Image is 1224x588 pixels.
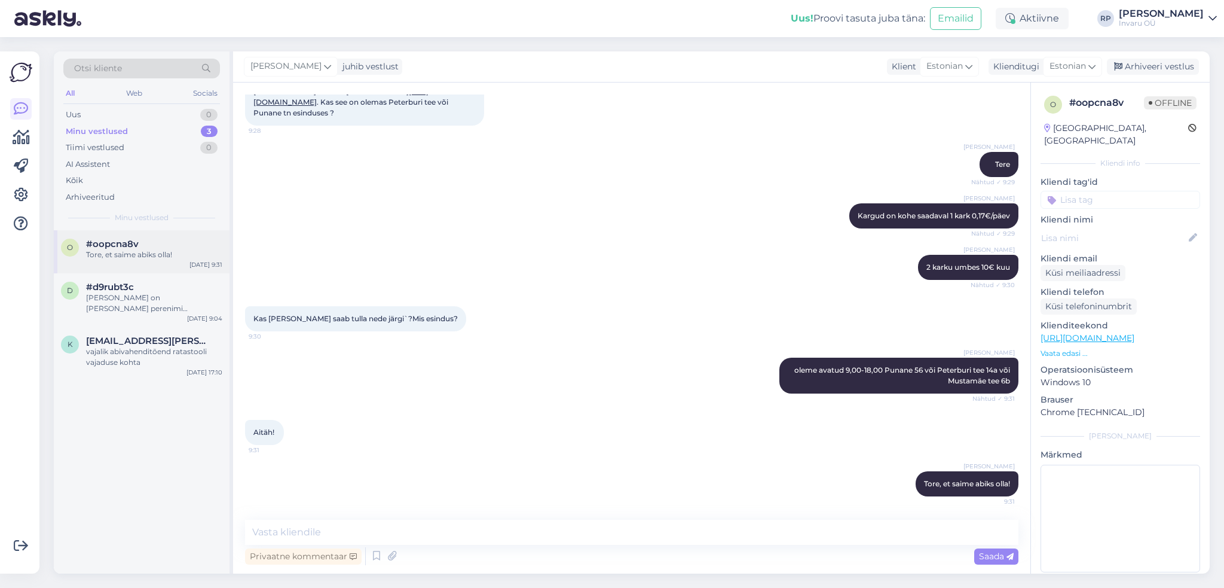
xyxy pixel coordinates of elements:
[250,60,322,73] span: [PERSON_NAME]
[249,446,293,455] span: 9:31
[1097,10,1114,27] div: RP
[1041,348,1200,359] p: Vaata edasi ...
[86,336,210,346] span: kaire.kinkar@gmail.com
[66,142,124,154] div: Tiimi vestlused
[995,160,1010,169] span: Tere
[86,293,222,314] div: [PERSON_NAME] on [PERSON_NAME] perenimi [PERSON_NAME] [PERSON_NAME] soovite?
[1041,286,1200,298] p: Kliendi telefon
[189,260,222,269] div: [DATE] 9:31
[1041,176,1200,188] p: Kliendi tag'id
[86,249,222,260] div: Tore, et saime abiks olla!
[858,211,1010,220] span: Kargud on kohe saadaval 1 kark 0,17€/päev
[1049,60,1086,73] span: Estonian
[930,7,981,30] button: Emailid
[66,109,81,121] div: Uus
[1044,122,1188,147] div: [GEOGRAPHIC_DATA], [GEOGRAPHIC_DATA]
[970,394,1015,403] span: Nähtud ✓ 9:31
[67,243,73,252] span: o
[794,365,1012,385] span: oleme avatud 9,00-18,00 Punane 56 või Peterburi tee 14a või Mustamäe tee 6b
[1041,449,1200,461] p: Märkmed
[187,314,222,323] div: [DATE] 9:04
[63,86,77,101] div: All
[68,340,73,349] span: k
[249,332,293,341] span: 9:30
[924,479,1010,488] span: Tore, et saime abiks olla!
[1041,158,1200,169] div: Kliendi info
[191,86,220,101] div: Socials
[1041,319,1200,332] p: Klienditeekond
[970,229,1015,238] span: Nähtud ✓ 9:29
[186,368,222,377] div: [DATE] 17:10
[1119,19,1204,28] div: Invaru OÜ
[10,61,32,84] img: Askly Logo
[887,60,916,73] div: Klient
[115,212,169,223] span: Minu vestlused
[970,178,1015,187] span: Nähtud ✓ 9:29
[963,462,1015,471] span: [PERSON_NAME]
[124,86,145,101] div: Web
[1041,265,1125,281] div: Küsi meiliaadressi
[1119,9,1204,19] div: [PERSON_NAME]
[1050,100,1056,109] span: o
[86,239,139,249] span: #oopcna8v
[1119,9,1217,28] a: [PERSON_NAME]Invaru OÜ
[963,245,1015,254] span: [PERSON_NAME]
[200,109,218,121] div: 0
[249,126,293,135] span: 9:28
[1041,214,1200,226] p: Kliendi nimi
[1041,376,1200,389] p: Windows 10
[979,551,1014,562] span: Saada
[74,62,122,75] span: Otsi kliente
[970,281,1015,290] span: Nähtud ✓ 9:30
[1041,431,1200,441] div: [PERSON_NAME]
[66,126,128,138] div: Minu vestlused
[970,497,1015,506] span: 9:31
[1041,333,1134,343] a: [URL][DOMAIN_NAME]
[245,549,362,565] div: Privaatne kommentaar
[201,126,218,138] div: 3
[1041,231,1186,245] input: Lisa nimi
[200,142,218,154] div: 0
[1144,96,1197,109] span: Offline
[67,286,73,295] span: d
[996,8,1069,29] div: Aktiivne
[963,194,1015,203] span: [PERSON_NAME]
[1041,394,1200,406] p: Brauser
[1041,191,1200,209] input: Lisa tag
[66,191,115,203] div: Arhiveeritud
[86,282,134,293] span: #d9rubt3c
[989,60,1039,73] div: Klienditugi
[926,263,1010,272] span: 2 karku umbes 10€ kuu
[86,346,222,368] div: vajalik abivahenditõend ratastooli vajaduse kohta
[66,175,83,187] div: Kõik
[253,314,458,323] span: Kas [PERSON_NAME] saab tulla nede järgi`?Mis esindus?
[1041,298,1137,315] div: Küsi telefoninumbrit
[253,428,274,437] span: Aitäh!
[791,13,813,24] b: Uus!
[253,87,450,117] span: [PERSON_NAME] rendiks [PERSON_NAME] . Kas see on olemas Peterburi tee või Punane tn esinduses ?
[963,142,1015,151] span: [PERSON_NAME]
[66,159,110,170] div: AI Assistent
[1107,59,1199,75] div: Arhiveeri vestlus
[963,348,1015,357] span: [PERSON_NAME]
[791,11,925,26] div: Proovi tasuta juba täna:
[1069,96,1144,110] div: # oopcna8v
[1041,364,1200,376] p: Operatsioonisüsteem
[926,60,963,73] span: Estonian
[1041,252,1200,265] p: Kliendi email
[338,60,399,73] div: juhib vestlust
[1041,406,1200,419] p: Chrome [TECHNICAL_ID]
